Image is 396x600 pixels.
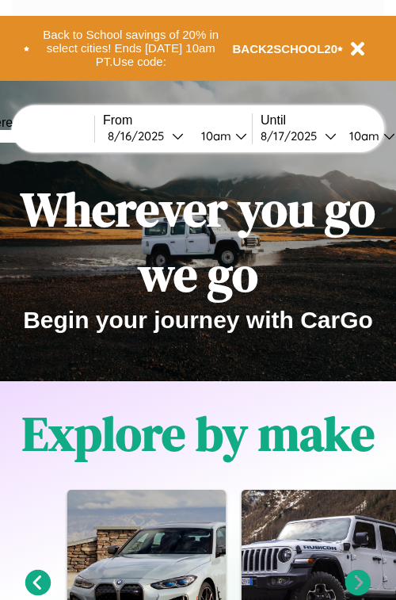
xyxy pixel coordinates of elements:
button: 8/16/2025 [103,128,188,144]
button: 10am [188,128,252,144]
label: From [103,113,252,128]
b: BACK2SCHOOL20 [233,42,338,55]
div: 8 / 17 / 2025 [261,128,325,143]
div: 10am [193,128,235,143]
button: Back to School savings of 20% in select cities! Ends [DATE] 10am PT.Use code: [29,24,233,73]
h1: Explore by make [22,401,375,466]
div: 8 / 16 / 2025 [108,128,172,143]
div: 10am [341,128,383,143]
